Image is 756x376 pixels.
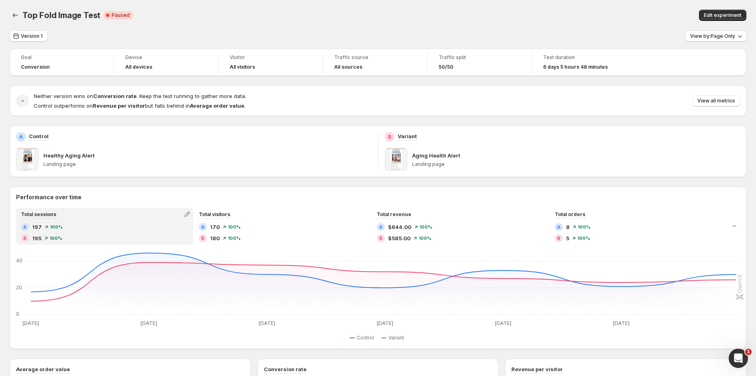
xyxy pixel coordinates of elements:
[21,53,102,71] a: GoalConversion
[385,148,407,171] img: Aging Health Alert
[21,97,24,105] h2: -
[685,31,746,42] button: View by:Page Only
[578,225,590,229] span: 100 %
[112,12,130,18] span: Paused
[201,236,204,241] h2: B
[557,236,560,241] h2: B
[43,161,372,168] p: Landing page
[697,98,735,104] span: View all metrics
[10,10,21,21] button: Back
[690,33,735,39] span: View by: Page Only
[210,234,220,242] span: 180
[388,234,411,242] span: $585.00
[349,333,377,343] button: Control
[125,53,207,71] a: DeviceAll devices
[21,33,43,39] span: Version 1
[23,236,27,241] h2: B
[19,134,23,140] h2: A
[10,31,47,42] button: Version 1
[543,64,608,70] span: 6 days 5 hours 48 minutes
[439,53,520,71] a: Traffic split50/50
[49,236,62,241] span: 100 %
[334,53,416,71] a: Traffic sourceAll sources
[419,236,431,241] span: 100 %
[699,10,746,21] button: Edit experiment
[228,225,241,229] span: 100 %
[23,225,27,229] h2: A
[379,236,382,241] h2: B
[511,365,563,373] h3: Revenue per visitor
[729,349,748,368] iframe: Intercom live chat
[334,54,416,61] span: Traffic source
[566,223,570,231] span: 8
[230,54,311,61] span: Visitor
[16,193,740,201] h2: Performance over time
[16,148,39,171] img: Healthy Aging Alert
[16,365,70,373] h3: Average order value
[22,320,39,326] text: [DATE]
[21,211,56,217] span: Total sessions
[16,257,22,264] text: 40
[412,151,460,159] p: Aging Health Alert
[704,12,742,18] span: Edit experiment
[93,102,145,109] strong: Revenue per visitor
[439,54,520,61] span: Traffic split
[543,53,625,71] a: Test duration6 days 5 hours 48 minutes
[388,134,391,140] h2: B
[613,320,630,326] text: [DATE]
[141,320,157,326] text: [DATE]
[34,93,246,99] span: Neither version wins on . Keep the test running to gather more data.
[16,311,19,317] text: 0
[259,320,276,326] text: [DATE]
[388,335,404,341] span: Variant
[29,132,49,140] p: Control
[439,64,454,70] span: 50/50
[201,225,204,229] h2: A
[43,151,95,159] p: Healthy Aging Alert
[93,93,137,99] strong: Conversion rate
[577,236,590,241] span: 100 %
[199,211,230,217] span: Total visitors
[495,320,512,326] text: [DATE]
[50,225,63,229] span: 100 %
[543,54,625,61] span: Test duration
[566,234,569,242] span: 5
[230,64,255,70] h4: All visitors
[379,225,382,229] h2: A
[32,223,42,231] span: 197
[210,223,220,231] span: 170
[16,284,22,290] text: 20
[412,161,740,168] p: Landing page
[419,225,432,229] span: 100 %
[729,221,740,232] button: Collapse chart
[357,335,374,341] span: Control
[22,10,100,20] span: Top Fold Image Test
[32,234,41,242] span: 195
[21,54,102,61] span: Goal
[693,95,740,106] button: View all metrics
[388,223,411,231] span: $644.00
[381,333,407,343] button: Variant
[745,349,752,355] span: 1
[125,64,152,70] h4: All devices
[228,236,241,241] span: 100 %
[125,54,207,61] span: Device
[398,132,417,140] p: Variant
[377,320,394,326] text: [DATE]
[334,64,362,70] h4: All sources
[21,64,50,70] span: Conversion
[34,102,245,109] span: Control outperforms on but falls behind in .
[557,225,560,229] h2: A
[264,365,306,373] h3: Conversion rate
[230,53,311,71] a: VisitorAll visitors
[377,211,411,217] span: Total revenue
[190,102,244,109] strong: Average order value
[555,211,585,217] span: Total orders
